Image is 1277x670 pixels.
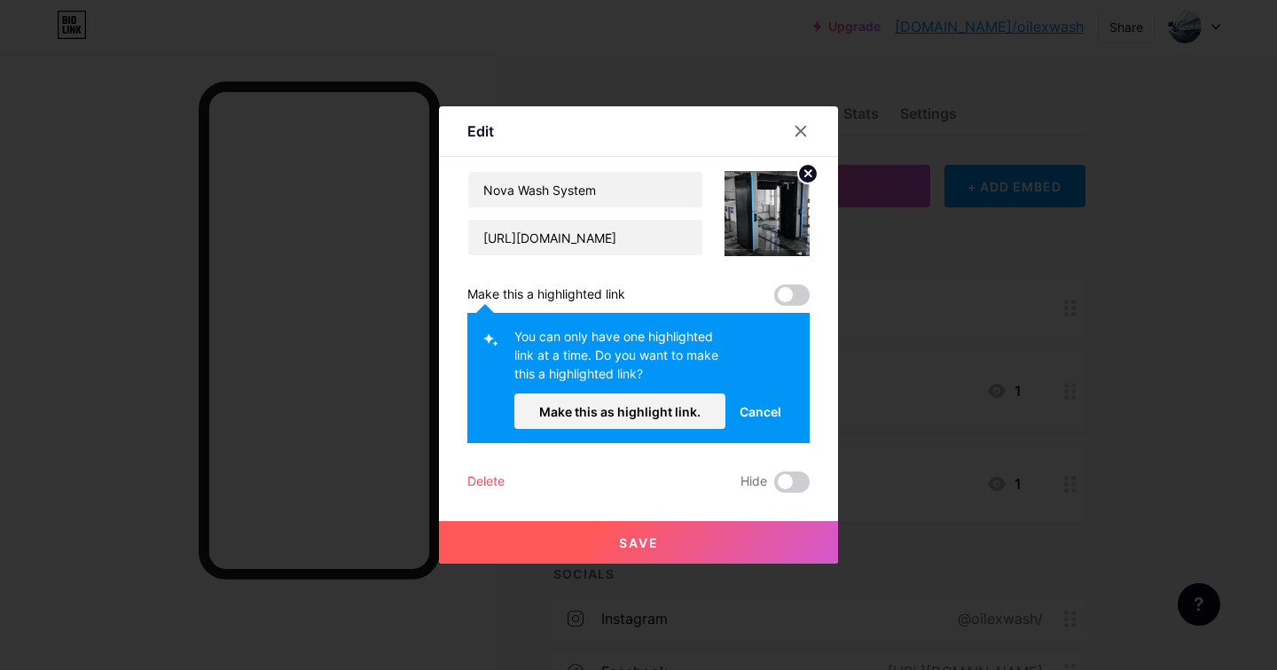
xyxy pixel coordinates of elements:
[539,404,701,419] span: Make this as highlight link.
[619,535,659,550] span: Save
[439,521,838,564] button: Save
[467,121,494,142] div: Edit
[468,172,702,207] input: Title
[514,393,725,429] button: Make this as highlight link.
[467,471,505,493] div: Delete
[514,327,725,393] div: You can only have one highlighted link at a time. Do you want to make this a highlighted link?
[467,284,625,306] div: Make this a highlighted link
[740,471,767,493] span: Hide
[740,402,781,421] span: Cancel
[725,171,810,256] img: link_thumbnail
[468,220,702,255] input: URL
[725,393,795,429] button: Cancel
